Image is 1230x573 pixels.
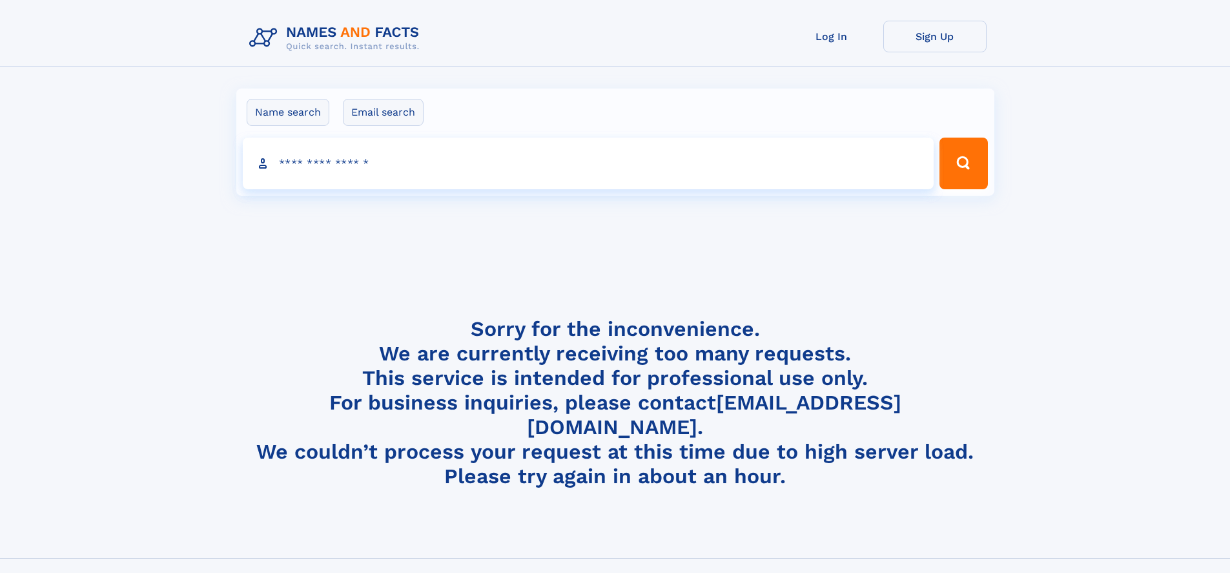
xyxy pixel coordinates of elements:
[244,317,987,489] h4: Sorry for the inconvenience. We are currently receiving too many requests. This service is intend...
[247,99,329,126] label: Name search
[883,21,987,52] a: Sign Up
[243,138,934,189] input: search input
[244,21,430,56] img: Logo Names and Facts
[343,99,424,126] label: Email search
[939,138,987,189] button: Search Button
[780,21,883,52] a: Log In
[527,390,901,439] a: [EMAIL_ADDRESS][DOMAIN_NAME]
